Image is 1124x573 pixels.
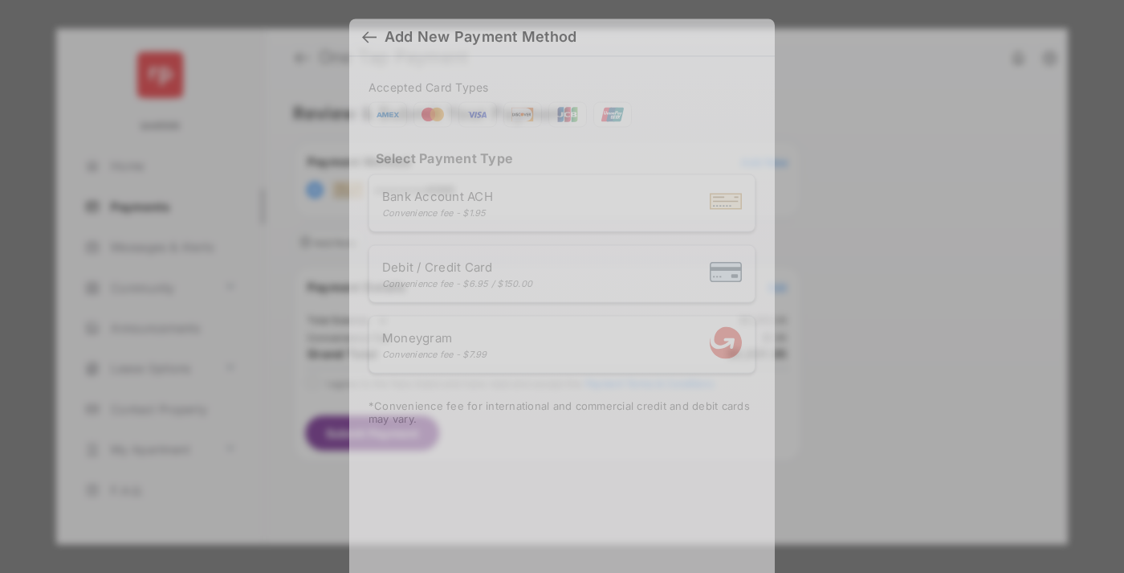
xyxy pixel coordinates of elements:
[369,399,755,428] div: * Convenience fee for international and commercial credit and debit cards may vary.
[382,188,493,203] span: Bank Account ACH
[382,329,487,345] span: Moneygram
[369,150,755,166] h4: Select Payment Type
[382,207,493,218] div: Convenience fee - $1.95
[382,277,532,289] div: Convenience fee - $6.95 / $150.00
[382,259,532,274] span: Debit / Credit Card
[385,29,576,47] div: Add New Payment Method
[369,80,495,94] span: Accepted Card Types
[382,348,487,359] div: Convenience fee - $7.99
